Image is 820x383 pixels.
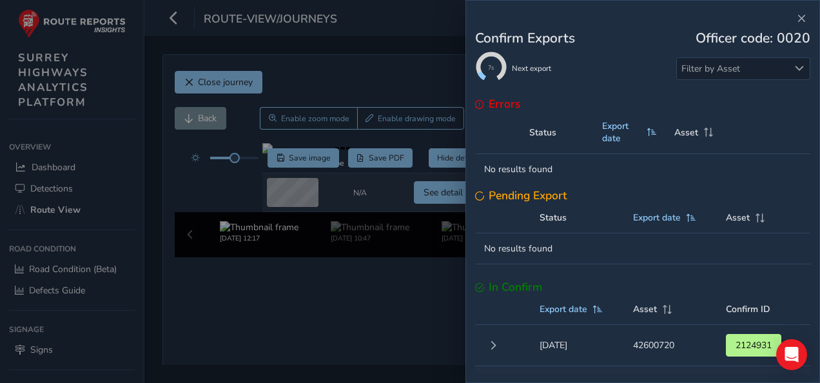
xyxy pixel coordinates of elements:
h5: Errors [489,97,520,111]
h5: In Confirm [489,280,542,294]
div: Filter by Asset [677,58,788,79]
td: 42600720 [624,325,717,366]
span: Status [540,211,567,224]
span: Asset [633,303,657,315]
span: 2124931 [736,339,772,351]
h4: Confirm Exports [475,30,575,46]
p: [DATE] [540,339,567,352]
span: Confirm ID [726,303,770,315]
button: Expand 056ee197445f4357b18ab49f73ce7d1_3064 [484,337,502,355]
span: Status [529,126,556,139]
text: 7s [489,63,494,71]
td: No results found [475,154,810,185]
span: Asset [674,126,698,139]
button: Close [792,10,810,28]
small: Next export [512,63,551,74]
span: Export date [633,211,681,224]
button: 2124931 [726,334,781,357]
h5: Pending Export [489,189,567,202]
h4: Officer code: 0020 [696,30,810,46]
td: No results found [475,233,810,264]
span: Export date [602,120,642,144]
span: Asset [726,211,750,224]
span: Export date [540,303,587,315]
div: Open Intercom Messenger [776,339,807,370]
